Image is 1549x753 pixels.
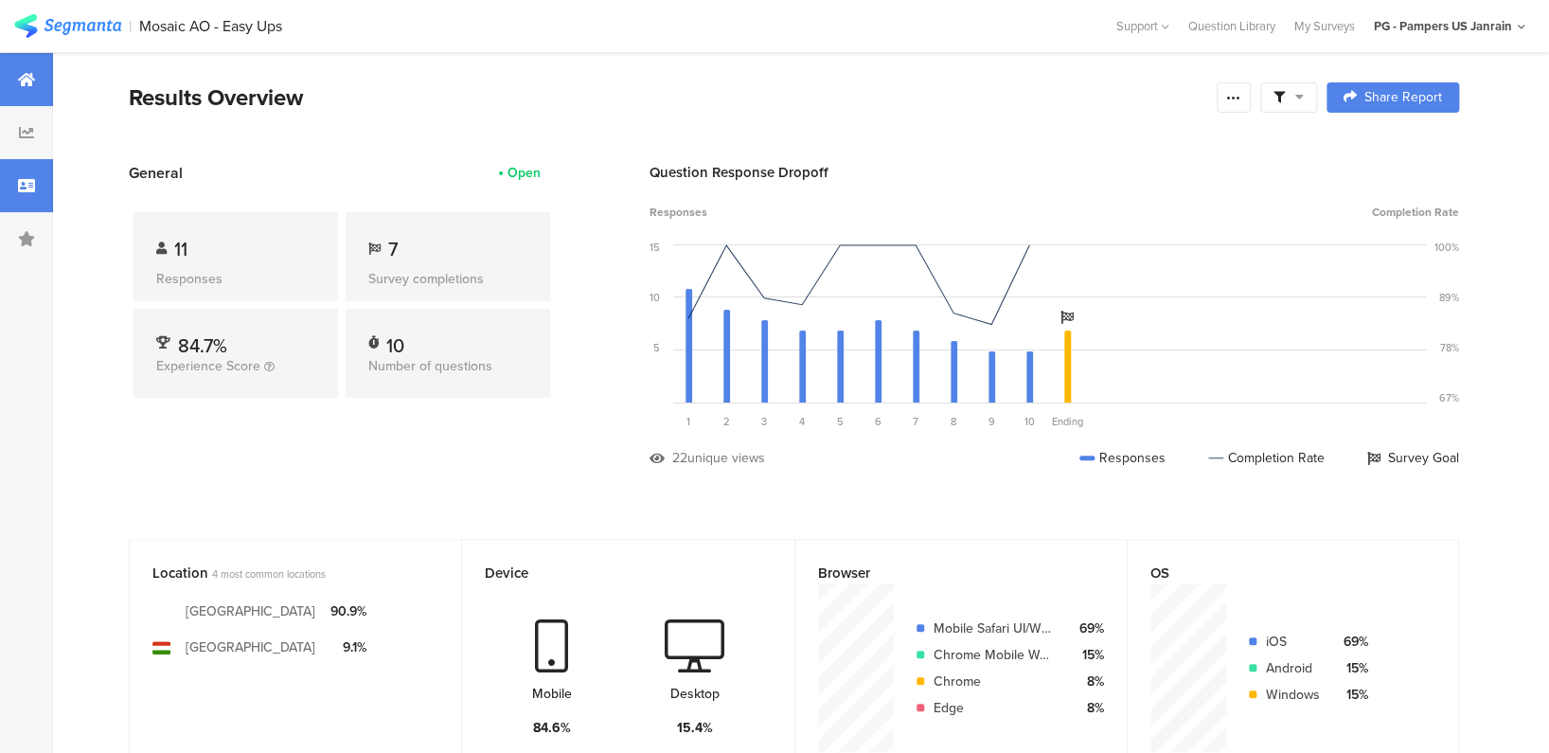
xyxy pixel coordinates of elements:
[1116,11,1169,41] div: Support
[1440,340,1459,355] div: 78%
[1335,658,1368,678] div: 15%
[533,718,571,738] div: 84.6%
[1364,91,1442,104] span: Share Report
[139,17,282,35] div: Mosaic AO - Easy Ups
[670,684,720,704] div: Desktop
[650,162,1459,183] div: Question Response Dropoff
[1434,240,1459,255] div: 100%
[152,563,407,583] div: Location
[212,566,326,582] span: 4 most common locations
[186,601,315,621] div: [GEOGRAPHIC_DATA]
[1071,645,1104,665] div: 15%
[875,414,881,429] span: 6
[1285,17,1364,35] a: My Surveys
[1208,448,1325,468] div: Completion Rate
[1150,563,1404,583] div: OS
[913,414,918,429] span: 7
[1079,448,1166,468] div: Responses
[129,162,183,184] span: General
[156,356,260,376] span: Experience Score
[1071,619,1104,638] div: 69%
[934,619,1056,638] div: Mobile Safari UI/WKWebView
[650,240,660,255] div: 15
[677,718,713,738] div: 15.4%
[368,269,527,289] div: Survey completions
[129,15,132,37] div: |
[1048,414,1086,429] div: Ending
[1439,290,1459,305] div: 89%
[532,684,572,704] div: Mobile
[951,414,956,429] span: 8
[653,340,660,355] div: 5
[723,414,730,429] span: 2
[14,14,121,38] img: segmanta logo
[686,414,690,429] span: 1
[1372,204,1459,221] span: Completion Rate
[1071,698,1104,718] div: 8%
[174,235,187,263] span: 11
[1071,672,1104,691] div: 8%
[156,269,315,289] div: Responses
[934,645,1056,665] div: Chrome Mobile WebView
[934,698,1056,718] div: Edge
[1266,658,1320,678] div: Android
[1335,685,1368,705] div: 15%
[330,601,366,621] div: 90.9%
[1060,311,1074,324] i: Survey Goal
[330,637,366,657] div: 9.1%
[386,332,404,350] div: 10
[485,563,739,583] div: Device
[186,637,315,657] div: [GEOGRAPHIC_DATA]
[934,672,1056,691] div: Chrome
[388,235,398,263] span: 7
[368,356,492,376] span: Number of questions
[178,332,227,360] span: 84.7%
[818,563,1073,583] div: Browser
[761,414,767,429] span: 3
[129,81,1207,115] div: Results Overview
[672,448,687,468] div: 22
[1439,390,1459,405] div: 67%
[1374,17,1512,35] div: PG - Pampers US Janrain
[837,414,844,429] span: 5
[1179,17,1285,35] a: Question Library
[650,204,707,221] span: Responses
[1266,685,1320,705] div: Windows
[1024,414,1035,429] span: 10
[988,414,995,429] span: 9
[1367,448,1459,468] div: Survey Goal
[799,414,805,429] span: 4
[1266,632,1320,652] div: iOS
[507,163,541,183] div: Open
[650,290,660,305] div: 10
[687,448,765,468] div: unique views
[1335,632,1368,652] div: 69%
